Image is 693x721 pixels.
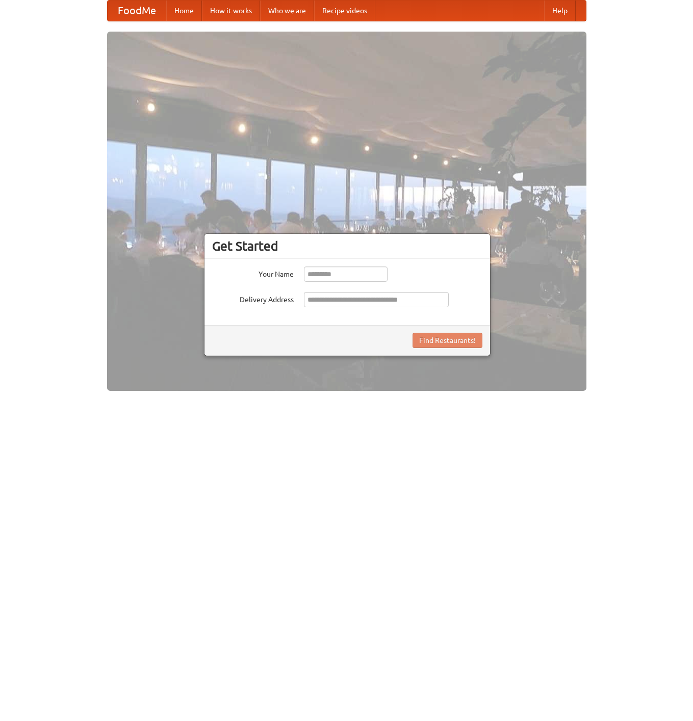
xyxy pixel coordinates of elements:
[202,1,260,21] a: How it works
[260,1,314,21] a: Who we are
[166,1,202,21] a: Home
[413,333,482,348] button: Find Restaurants!
[314,1,375,21] a: Recipe videos
[108,1,166,21] a: FoodMe
[212,238,482,254] h3: Get Started
[544,1,576,21] a: Help
[212,292,294,305] label: Delivery Address
[212,266,294,279] label: Your Name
